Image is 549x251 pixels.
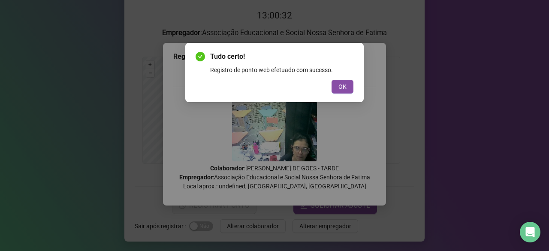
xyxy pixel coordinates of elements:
span: check-circle [196,52,205,61]
span: OK [338,82,347,91]
span: Tudo certo! [210,51,353,62]
div: Open Intercom Messenger [520,222,540,242]
button: OK [332,80,353,94]
div: Registro de ponto web efetuado com sucesso. [210,65,353,75]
